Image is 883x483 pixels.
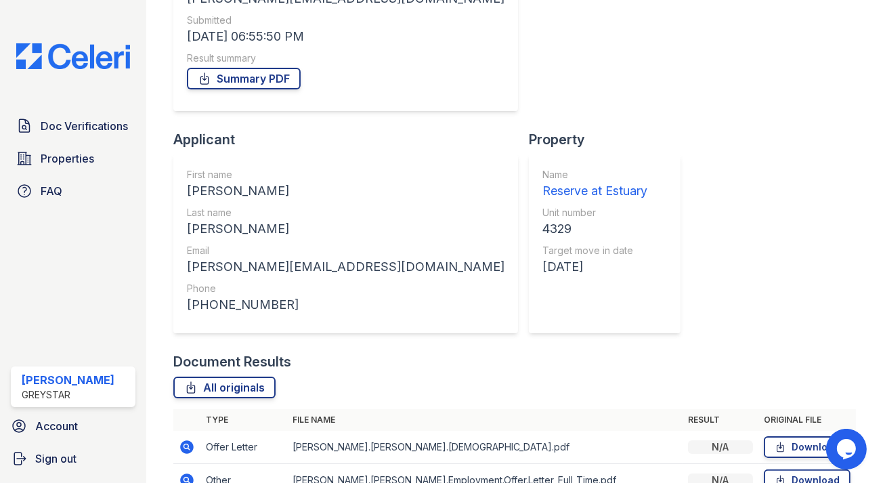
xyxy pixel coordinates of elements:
div: Document Results [173,352,291,371]
th: Original file [758,409,856,431]
div: [PERSON_NAME] [187,182,504,201]
div: Result summary [187,51,504,65]
div: Unit number [542,206,647,219]
div: Target move in date [542,244,647,257]
div: Last name [187,206,504,219]
div: Greystar [22,388,114,402]
span: Sign out [35,450,77,467]
div: 4329 [542,219,647,238]
div: Reserve at Estuary [542,182,647,201]
span: FAQ [41,183,62,199]
td: Offer Letter [200,431,287,464]
a: Sign out [5,445,141,472]
img: CE_Logo_Blue-a8612792a0a2168367f1c8372b55b34899dd931a85d93a1a3d3e32e68fde9ad4.png [5,43,141,69]
div: First name [187,168,504,182]
th: File name [287,409,683,431]
div: [DATE] 06:55:50 PM [187,27,504,46]
th: Type [200,409,287,431]
span: Doc Verifications [41,118,128,134]
a: Properties [11,145,135,172]
th: Result [683,409,758,431]
a: Name Reserve at Estuary [542,168,647,201]
a: Account [5,413,141,440]
div: [PERSON_NAME] [187,219,504,238]
div: [PERSON_NAME] [22,372,114,388]
iframe: chat widget [826,429,869,469]
a: Doc Verifications [11,112,135,140]
a: Summary PDF [187,68,301,89]
span: Account [35,418,78,434]
a: FAQ [11,177,135,205]
div: N/A [688,440,753,454]
a: Download [764,436,850,458]
div: [PERSON_NAME][EMAIL_ADDRESS][DOMAIN_NAME] [187,257,504,276]
a: All originals [173,377,276,398]
div: Email [187,244,504,257]
div: [PHONE_NUMBER] [187,295,504,314]
div: Phone [187,282,504,295]
div: [DATE] [542,257,647,276]
div: Submitted [187,14,504,27]
div: Applicant [173,130,529,149]
span: Properties [41,150,94,167]
div: Property [529,130,691,149]
td: [PERSON_NAME].[PERSON_NAME].[DEMOGRAPHIC_DATA].pdf [287,431,683,464]
div: Name [542,168,647,182]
